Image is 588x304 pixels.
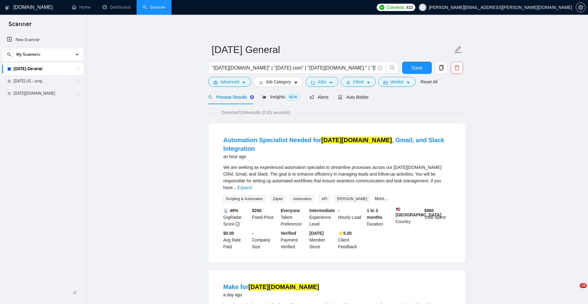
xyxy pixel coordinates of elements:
span: Scripting & Automation [223,196,265,202]
button: setting [576,2,586,12]
a: dashboardDashboard [103,5,130,10]
div: Duration [366,207,394,227]
button: search [386,62,398,74]
div: Tooltip anchor [249,94,255,100]
a: Make for[DATE][DOMAIN_NAME] [223,283,319,290]
b: $ 960 [424,208,434,213]
b: Everyone [281,208,300,213]
a: More... [375,196,388,201]
div: Fixed-Price [251,207,280,227]
span: Auto Bidder [338,95,368,100]
div: Avg Rate Paid [222,230,251,250]
a: searchScanner [143,5,165,10]
span: holder [75,79,80,84]
input: Search Freelance Jobs... [212,64,375,72]
div: GigRadar Score [222,207,251,227]
a: Expand [237,185,252,190]
li: New Scanner [2,34,83,46]
img: upwork-logo.png [379,5,384,10]
span: holder [75,91,80,96]
span: caret-down [406,80,410,85]
a: [DATE] US - only [13,75,72,87]
a: New Scanner [7,34,78,46]
span: notification [310,95,314,99]
img: 🇺🇸 [396,207,400,211]
span: double-left [73,290,79,296]
span: Preview Results [208,95,252,100]
span: search [386,65,398,70]
b: - [338,208,340,213]
mark: [DATE][DOMAIN_NAME] [321,137,392,143]
span: holder [75,66,80,71]
span: search [5,52,14,57]
div: Member Since [308,230,337,250]
span: ... [232,185,236,190]
span: Detected 3199 results (0.83 seconds) [217,109,295,116]
span: setting [213,80,218,85]
span: NEW [286,94,300,101]
button: search [4,50,14,59]
button: barsJob Categorycaret-down [254,77,303,87]
button: userClientcaret-down [341,77,376,87]
div: Hourly Load [337,207,366,227]
button: Save [402,62,432,74]
button: delete [451,62,463,74]
a: setting [576,5,586,10]
div: Total Spent [423,207,452,227]
span: We are seeking an experienced automation specialist to streamline processes across our [DATE][DOM... [223,165,441,190]
span: edit [454,46,462,54]
span: setting [576,5,585,10]
span: My Scanners [16,48,40,61]
span: Connects: [386,4,405,11]
div: an hour ago [223,153,450,160]
b: 📡 49% [223,208,238,213]
span: delete [451,65,463,70]
div: Payment Verified [280,230,308,250]
span: user [420,5,425,9]
span: Save [411,64,422,72]
span: [PERSON_NAME] [334,196,370,202]
span: 433 [406,4,413,11]
iframe: Intercom live chat [567,283,582,298]
button: copy [435,62,447,74]
span: Advanced [220,78,239,85]
span: info-circle [378,66,382,70]
button: idcardVendorcaret-down [378,77,416,87]
b: - [252,231,254,236]
span: caret-down [329,80,333,85]
b: Verified [281,231,296,236]
span: caret-down [366,80,371,85]
span: info-circle [236,222,240,226]
b: $0.00 [223,231,234,236]
button: folderJobscaret-down [306,77,339,87]
span: user [346,80,350,85]
span: caret-down [294,80,298,85]
span: Automation [290,196,314,202]
span: copy [435,65,447,70]
div: We are seeking an experienced automation specialist to streamline processes across our Monday.com... [223,164,450,191]
span: Client [353,78,364,85]
div: Company Size [251,230,280,250]
a: homeHome [72,5,90,10]
span: folder [311,80,315,85]
button: settingAdvancedcaret-down [208,77,251,87]
span: robot [338,95,342,99]
b: ⭐️ 5.00 [338,231,352,236]
a: [DATE] General [13,63,72,75]
span: API [319,196,330,202]
a: [DATE][DOMAIN_NAME] [13,87,72,100]
a: Reset All [420,78,437,85]
div: Talent Preference [280,207,308,227]
b: [GEOGRAPHIC_DATA] [396,207,442,217]
span: Insights [262,94,300,99]
div: Client Feedback [337,230,366,250]
mark: [DATE][DOMAIN_NAME] [248,283,319,290]
a: Automation Specialist Needed for[DATE][DOMAIN_NAME], Gmail, and Slack Integration [223,137,444,152]
b: $ 250 [252,208,262,213]
span: Zapier [270,196,285,202]
span: caret-down [242,80,246,85]
input: Scanner name... [212,42,453,57]
li: My Scanners [2,48,83,100]
div: a day ago [223,291,319,298]
span: search [208,95,213,99]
